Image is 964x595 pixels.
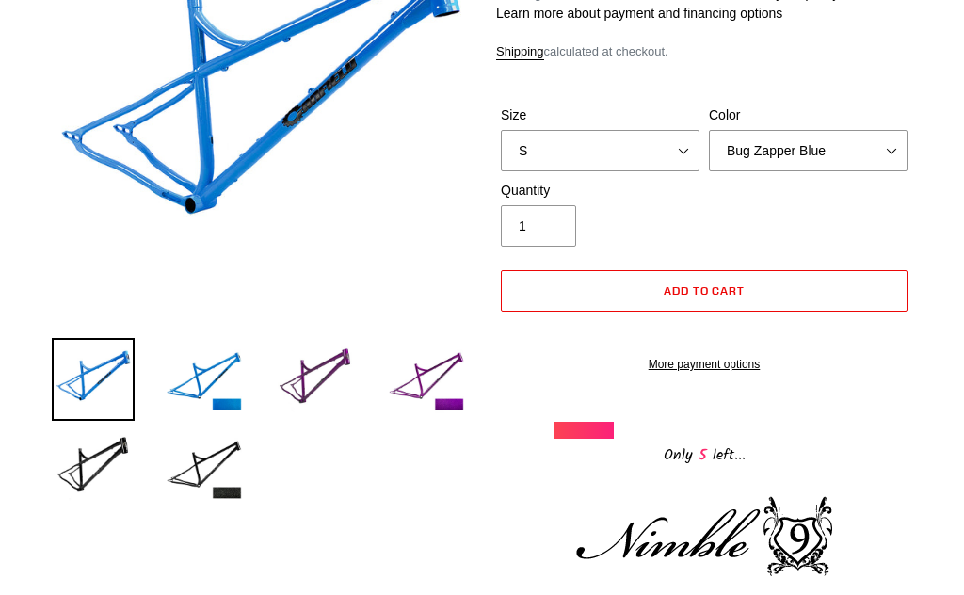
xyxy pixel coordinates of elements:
[501,270,908,312] button: Add to cart
[664,283,746,297] span: Add to cart
[501,105,699,125] label: Size
[496,44,544,60] a: Shipping
[52,426,135,509] img: Load image into Gallery viewer, NIMBLE 9 - Frameset
[52,338,135,421] img: Load image into Gallery viewer, NIMBLE 9 - Frameset
[163,338,246,421] img: Load image into Gallery viewer, NIMBLE 9 - Frameset
[693,443,713,467] span: 5
[496,42,912,61] div: calculated at checkout.
[385,338,468,421] img: Load image into Gallery viewer, NIMBLE 9 - Frameset
[496,6,782,21] a: Learn more about payment and financing options
[274,338,357,421] img: Load image into Gallery viewer, NIMBLE 9 - Frameset
[501,181,699,201] label: Quantity
[163,426,246,509] img: Load image into Gallery viewer, NIMBLE 9 - Frameset
[554,439,855,468] div: Only left...
[709,105,908,125] label: Color
[501,356,908,373] a: More payment options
